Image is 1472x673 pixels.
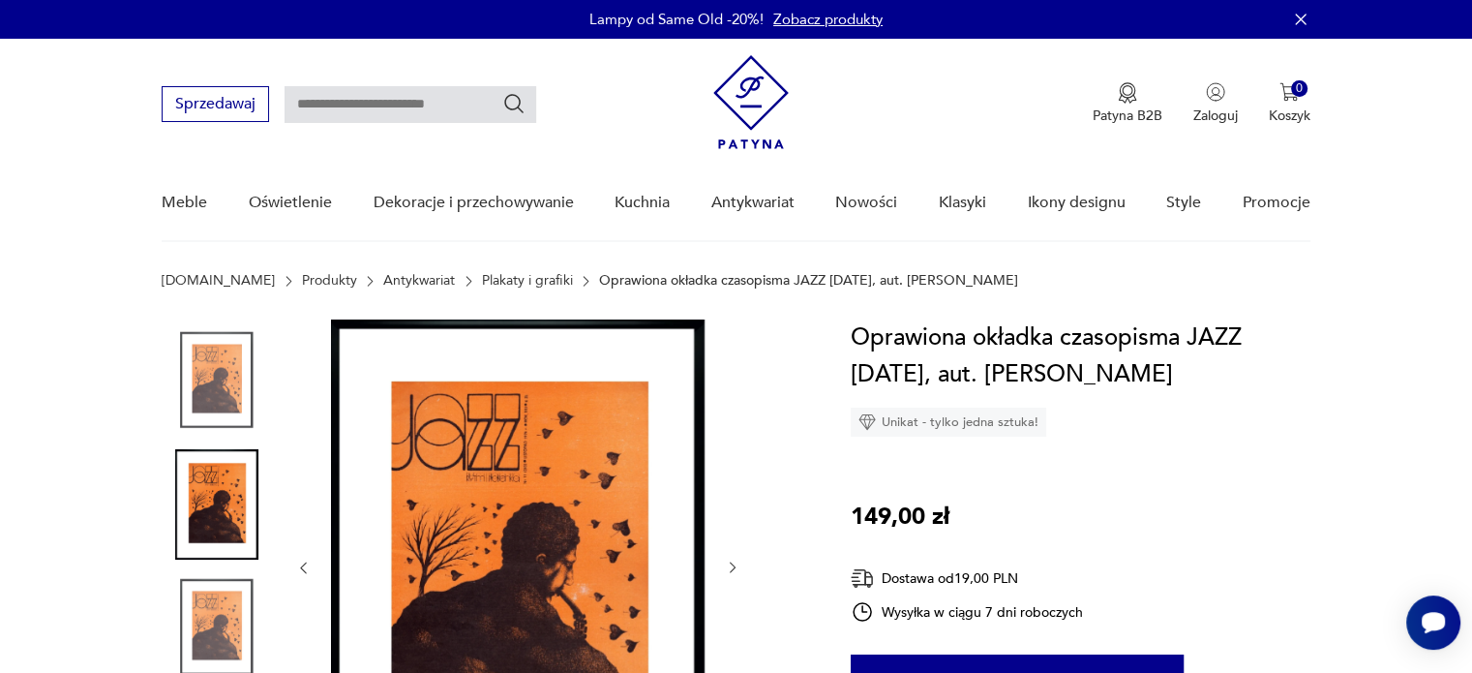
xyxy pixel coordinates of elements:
a: Antykwariat [383,273,455,289]
a: Nowości [835,166,897,240]
img: Ikona koszyka [1279,82,1299,102]
p: Patyna B2B [1093,107,1162,125]
img: Patyna - sklep z meblami i dekoracjami vintage [713,55,789,149]
a: Kuchnia [615,166,670,240]
a: Oświetlenie [249,166,332,240]
div: Unikat - tylko jedna sztuka! [851,408,1046,437]
a: Dekoracje i przechowywanie [373,166,573,240]
a: Plakaty i grafiki [482,273,573,289]
p: 149,00 zł [851,499,949,535]
img: Ikona medalu [1118,82,1137,104]
img: Ikona dostawy [851,566,874,591]
a: Ikony designu [1027,166,1125,240]
a: Zobacz produkty [773,10,883,29]
img: Zdjęcie produktu Oprawiona okładka czasopisma JAZZ październik 1976, aut. Włodzimierz Rostkowski [162,449,272,560]
button: Szukaj [502,92,526,115]
button: Patyna B2B [1093,82,1162,125]
button: Sprzedawaj [162,86,269,122]
p: Zaloguj [1193,107,1238,125]
a: Produkty [302,273,357,289]
img: Ikona diamentu [858,413,876,431]
p: Oprawiona okładka czasopisma JAZZ [DATE], aut. [PERSON_NAME] [599,273,1018,289]
button: 0Koszyk [1269,82,1310,125]
img: Ikonka użytkownika [1206,82,1225,102]
a: Promocje [1243,166,1310,240]
div: Dostawa od 19,00 PLN [851,566,1083,591]
a: Antykwariat [711,166,795,240]
div: Wysyłka w ciągu 7 dni roboczych [851,600,1083,624]
button: Zaloguj [1193,82,1238,125]
h1: Oprawiona okładka czasopisma JAZZ [DATE], aut. [PERSON_NAME] [851,320,1310,393]
img: Zdjęcie produktu Oprawiona okładka czasopisma JAZZ październik 1976, aut. Włodzimierz Rostkowski [162,326,272,437]
a: Meble [162,166,207,240]
a: [DOMAIN_NAME] [162,273,275,289]
a: Style [1166,166,1201,240]
a: Sprzedawaj [162,99,269,112]
iframe: Smartsupp widget button [1406,596,1460,650]
p: Lampy od Same Old -20%! [589,10,764,29]
div: 0 [1291,80,1307,97]
a: Klasyki [939,166,986,240]
a: Ikona medaluPatyna B2B [1093,82,1162,125]
p: Koszyk [1269,107,1310,125]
